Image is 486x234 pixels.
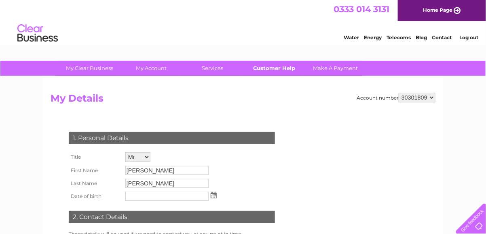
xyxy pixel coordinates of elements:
[357,93,435,102] div: Account number
[387,34,411,40] a: Telecoms
[53,4,435,39] div: Clear Business is a trading name of Verastar Limited (registered in [GEOGRAPHIC_DATA] No. 3667643...
[17,21,58,46] img: logo.png
[67,164,123,177] th: First Name
[302,61,369,76] a: Make A Payment
[364,34,382,40] a: Energy
[416,34,427,40] a: Blog
[211,192,217,198] img: ...
[69,132,275,144] div: 1. Personal Details
[69,211,275,223] div: 2. Contact Details
[51,93,435,108] h2: My Details
[344,34,359,40] a: Water
[67,190,123,203] th: Date of birth
[459,34,478,40] a: Log out
[67,177,123,190] th: Last Name
[118,61,185,76] a: My Account
[241,61,308,76] a: Customer Help
[57,61,123,76] a: My Clear Business
[432,34,452,40] a: Contact
[180,61,246,76] a: Services
[67,150,123,164] th: Title
[334,4,389,14] a: 0333 014 3131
